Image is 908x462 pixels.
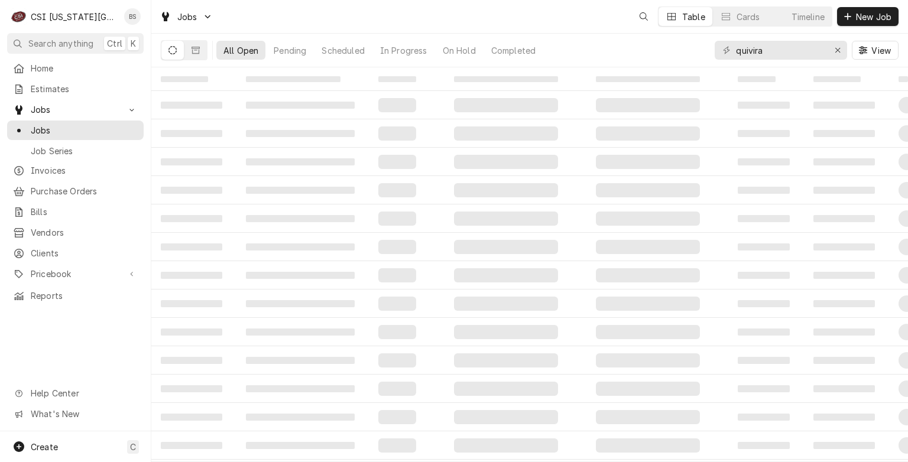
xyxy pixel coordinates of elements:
[161,215,222,222] span: ‌
[454,240,558,254] span: ‌
[738,328,790,336] span: ‌
[738,215,790,222] span: ‌
[596,382,700,396] span: ‌
[7,223,144,242] a: Vendors
[161,442,222,449] span: ‌
[31,442,58,452] span: Create
[246,272,355,279] span: ‌
[246,328,355,336] span: ‌
[161,414,222,421] span: ‌
[31,83,138,95] span: Estimates
[246,243,355,250] span: ‌
[738,357,790,364] span: ‌
[596,297,700,311] span: ‌
[491,44,536,57] div: Completed
[7,404,144,424] a: Go to What's New
[596,240,700,254] span: ‌
[274,44,306,57] div: Pending
[7,79,144,99] a: Estimates
[7,264,144,284] a: Go to Pricebook
[378,212,416,226] span: ‌
[380,44,427,57] div: In Progress
[246,158,355,165] span: ‌
[161,385,222,392] span: ‌
[454,382,558,396] span: ‌
[738,442,790,449] span: ‌
[131,37,136,50] span: K
[454,126,558,141] span: ‌
[161,130,222,137] span: ‌
[454,212,558,226] span: ‌
[107,37,122,50] span: Ctrl
[596,126,700,141] span: ‌
[161,243,222,250] span: ‌
[124,8,141,25] div: BS
[31,145,138,157] span: Job Series
[151,67,908,462] table: All Open Jobs List Loading
[596,353,700,367] span: ‌
[813,300,875,307] span: ‌
[596,212,700,226] span: ‌
[682,11,705,23] div: Table
[246,215,355,222] span: ‌
[454,98,558,112] span: ‌
[28,37,93,50] span: Search anything
[161,300,222,307] span: ‌
[7,161,144,180] a: Invoices
[378,240,416,254] span: ‌
[792,11,825,23] div: Timeline
[454,268,558,282] span: ‌
[246,130,355,137] span: ‌
[378,155,416,169] span: ‌
[31,103,120,116] span: Jobs
[854,11,894,23] span: New Job
[813,414,875,421] span: ‌
[155,7,218,27] a: Go to Jobs
[378,98,416,112] span: ‌
[596,410,700,424] span: ‌
[246,102,355,109] span: ‌
[378,353,416,367] span: ‌
[31,185,138,197] span: Purchase Orders
[736,41,825,60] input: Keyword search
[869,44,893,57] span: View
[378,268,416,282] span: ‌
[596,183,700,197] span: ‌
[31,226,138,239] span: Vendors
[31,247,138,259] span: Clients
[378,410,416,424] span: ‌
[454,155,558,169] span: ‌
[738,414,790,421] span: ‌
[596,325,700,339] span: ‌
[813,272,875,279] span: ‌
[443,44,476,57] div: On Hold
[11,8,27,25] div: C
[31,124,138,136] span: Jobs
[378,126,416,141] span: ‌
[813,187,875,194] span: ‌
[7,141,144,161] a: Job Series
[246,357,355,364] span: ‌
[177,11,197,23] span: Jobs
[738,76,776,82] span: ‌
[161,357,222,364] span: ‌
[246,414,355,421] span: ‌
[454,410,558,424] span: ‌
[813,76,861,82] span: ‌
[738,187,790,194] span: ‌
[737,11,760,23] div: Cards
[813,328,875,336] span: ‌
[378,325,416,339] span: ‌
[7,202,144,222] a: Bills
[11,8,27,25] div: CSI Kansas City.'s Avatar
[596,155,700,169] span: ‌
[7,100,144,119] a: Go to Jobs
[813,158,875,165] span: ‌
[246,442,355,449] span: ‌
[246,385,355,392] span: ‌
[634,7,653,26] button: Open search
[454,297,558,311] span: ‌
[813,442,875,449] span: ‌
[813,243,875,250] span: ‌
[899,76,908,82] span: ‌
